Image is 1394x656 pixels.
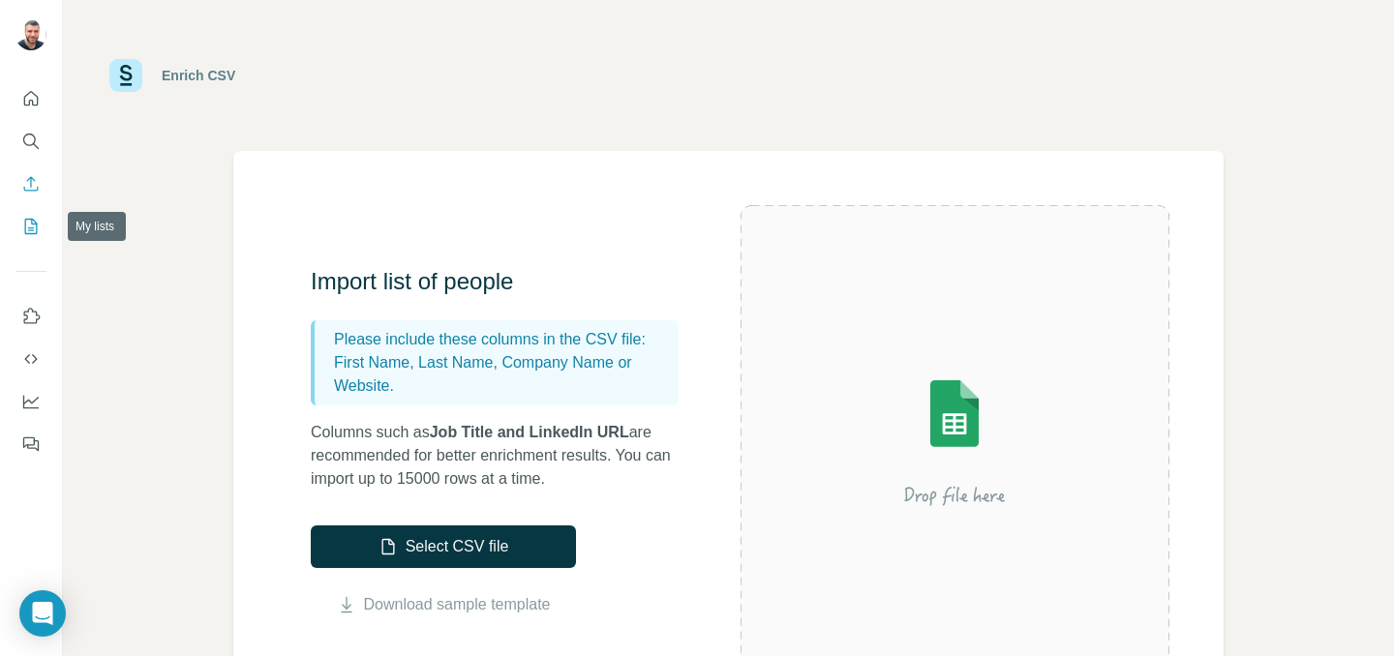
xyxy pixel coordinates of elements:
[311,525,576,568] button: Select CSV file
[430,424,629,440] span: Job Title and LinkedIn URL
[15,299,46,334] button: Use Surfe on LinkedIn
[15,342,46,376] button: Use Surfe API
[19,590,66,637] div: Open Intercom Messenger
[162,66,235,85] div: Enrich CSV
[15,166,46,201] button: Enrich CSV
[109,59,142,92] img: Surfe Logo
[311,266,698,297] h3: Import list of people
[780,325,1129,557] img: Surfe Illustration - Drop file here or select below
[15,427,46,462] button: Feedback
[15,384,46,419] button: Dashboard
[334,351,671,398] p: First Name, Last Name, Company Name or Website.
[364,593,551,616] a: Download sample template
[15,81,46,116] button: Quick start
[15,124,46,159] button: Search
[334,328,671,351] p: Please include these columns in the CSV file:
[15,19,46,50] img: Avatar
[15,209,46,244] button: My lists
[311,421,698,491] p: Columns such as are recommended for better enrichment results. You can import up to 15000 rows at...
[311,593,576,616] button: Download sample template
